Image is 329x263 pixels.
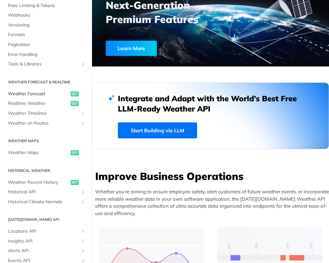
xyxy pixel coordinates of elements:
a: Historical Climate NormalsShow subpages for Historical Climate Normals [5,197,87,207]
a: Rate Limiting & Tokens [5,1,87,11]
span: Realtime Weather [8,100,69,107]
span: Versioning [8,22,86,28]
p: Whether you’re aiming to ensure employee safety, alert customers of future weather events, or inc... [95,188,329,217]
a: Pagination [5,40,87,50]
span: Weather Maps [8,150,69,156]
button: Show subpages for Insights API [80,239,86,244]
h2: [DATE][DOMAIN_NAME] API [5,217,87,222]
span: Formats [8,32,86,38]
a: Insights APIShow subpages for Insights API [5,236,87,246]
span: get [71,180,79,185]
button: Show subpages for Historical Climate Normals [80,199,86,205]
a: Error Handling [5,50,87,59]
span: Rate Limiting & Tokens [8,3,86,9]
button: Show subpages for Weather on Routes [80,121,86,126]
h2: Historical Weather [5,168,87,174]
span: Weather Forecast [8,91,69,97]
button: Show subpages for Historical API [80,190,86,195]
a: Formats [5,30,87,40]
a: Webhooks [5,11,87,20]
span: Locations API [8,228,79,235]
a: Historical APIShow subpages for Historical API [5,187,87,197]
a: Learn More [106,41,195,56]
span: Alerts API [8,248,79,254]
a: Weather Recent Historyget [5,178,87,187]
a: Weather Mapsget [5,148,87,158]
span: Error Handling [8,51,86,58]
span: Tools & Libraries [8,61,79,67]
a: Alerts APIShow subpages for Alerts API [5,246,87,256]
a: Locations APIShow subpages for Locations API [5,227,87,236]
a: Weather TimelinesShow subpages for Weather Timelines [5,109,87,118]
button: Show subpages for Alerts API [80,248,86,253]
a: Weather Forecastget [5,89,87,99]
button: Show subpages for Locations API [80,229,86,234]
button: Show subpages for Weather Timelines [80,111,86,116]
span: Historical API [8,189,79,195]
h3: Improve Business Operations [95,169,329,183]
a: Realtime Weatherget [5,99,87,108]
span: get [71,101,79,106]
span: get [71,150,79,155]
div: Learn More [106,41,157,56]
a: Tools & LibrariesShow subpages for Tools & Libraries [5,59,87,69]
span: Weather Timelines [8,110,79,117]
span: Weather on Routes [8,120,79,127]
a: Versioning [5,20,87,30]
a: Weather on RoutesShow subpages for Weather on Routes [5,119,87,128]
a: Start Building via LLM [118,122,197,138]
h2: Weather Forecast & realtime [5,79,87,85]
span: get [71,91,79,97]
h2: Integrate and Adapt with the World’s Best Free LLM-Ready Weather API [118,93,303,114]
button: Show subpages for Tools & Libraries [80,62,86,67]
span: Webhooks [8,12,86,19]
span: Historical Climate Normals [8,199,79,205]
span: Insights API [8,238,79,244]
h2: Weather Maps [5,138,87,144]
span: Pagination [8,42,86,48]
span: Weather Recent History [8,179,69,186]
